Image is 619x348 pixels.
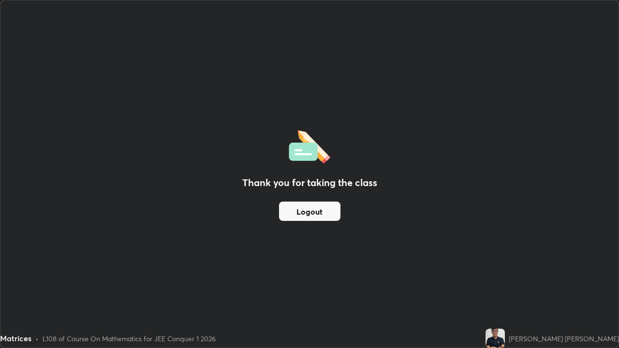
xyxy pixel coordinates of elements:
img: offlineFeedback.1438e8b3.svg [289,127,330,164]
h2: Thank you for taking the class [242,175,377,190]
img: 1bd69877dafd4480bd87b8e1d71fc0d6.jpg [486,329,505,348]
div: [PERSON_NAME] [PERSON_NAME] [509,333,619,344]
div: • [35,333,39,344]
button: Logout [279,202,340,221]
div: L108 of Course On Mathematics for JEE Conquer 1 2026 [43,333,216,344]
